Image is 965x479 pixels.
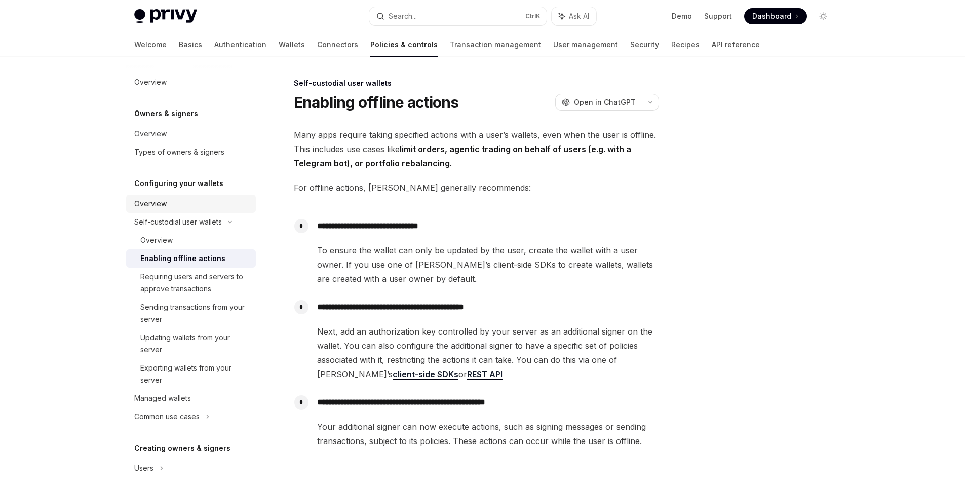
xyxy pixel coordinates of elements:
[574,97,636,107] span: Open in ChatGPT
[134,442,230,454] h5: Creating owners & signers
[179,32,202,57] a: Basics
[370,32,438,57] a: Policies & controls
[630,32,659,57] a: Security
[704,11,732,21] a: Support
[317,243,659,286] span: To ensure the wallet can only be updated by the user, create the wallet with a user owner. If you...
[815,8,831,24] button: Toggle dark mode
[140,271,250,295] div: Requiring users and servers to approve transactions
[553,32,618,57] a: User management
[126,298,256,328] a: Sending transactions from your server
[294,78,659,88] div: Self-custodial user wallets
[134,76,167,88] div: Overview
[126,328,256,359] a: Updating wallets from your server
[140,252,225,265] div: Enabling offline actions
[140,234,173,246] div: Overview
[525,12,541,20] span: Ctrl K
[134,128,167,140] div: Overview
[317,32,358,57] a: Connectors
[279,32,305,57] a: Wallets
[134,462,153,474] div: Users
[134,177,223,190] h5: Configuring your wallets
[672,11,692,21] a: Demo
[126,195,256,213] a: Overview
[126,359,256,389] a: Exporting wallets from your server
[393,369,458,380] a: client-side SDKs
[134,9,197,23] img: light logo
[450,32,541,57] a: Transaction management
[317,324,659,381] span: Next, add an authorization key controlled by your server as an additional signer on the wallet. Y...
[134,32,167,57] a: Welcome
[126,73,256,91] a: Overview
[317,420,659,448] span: Your additional signer can now execute actions, such as signing messages or sending transactions,...
[294,128,659,170] span: Many apps require taking specified actions with a user’s wallets, even when the user is offline. ...
[467,369,503,380] a: REST API
[134,146,224,158] div: Types of owners & signers
[294,93,459,112] h1: Enabling offline actions
[126,231,256,249] a: Overview
[552,7,596,25] button: Ask AI
[140,301,250,325] div: Sending transactions from your server
[555,94,642,111] button: Open in ChatGPT
[134,411,200,423] div: Common use cases
[752,11,791,21] span: Dashboard
[126,268,256,298] a: Requiring users and servers to approve transactions
[126,125,256,143] a: Overview
[134,107,198,120] h5: Owners & signers
[671,32,700,57] a: Recipes
[134,216,222,228] div: Self-custodial user wallets
[126,143,256,161] a: Types of owners & signers
[140,362,250,386] div: Exporting wallets from your server
[569,11,589,21] span: Ask AI
[126,389,256,408] a: Managed wallets
[140,331,250,356] div: Updating wallets from your server
[389,10,417,22] div: Search...
[134,198,167,210] div: Overview
[294,180,659,195] span: For offline actions, [PERSON_NAME] generally recommends:
[744,8,807,24] a: Dashboard
[134,392,191,404] div: Managed wallets
[294,144,631,168] strong: limit orders, agentic trading on behalf of users (e.g. with a Telegram bot), or portfolio rebalan...
[214,32,266,57] a: Authentication
[126,249,256,268] a: Enabling offline actions
[712,32,760,57] a: API reference
[369,7,547,25] button: Search...CtrlK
